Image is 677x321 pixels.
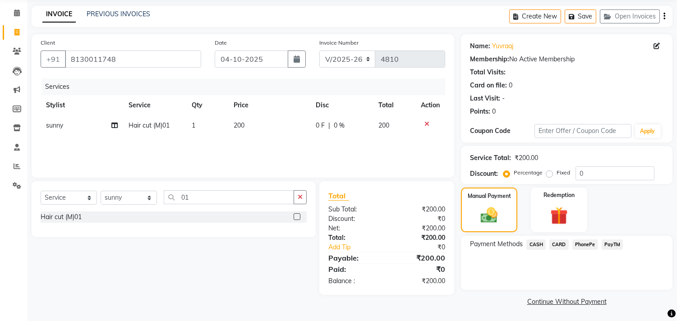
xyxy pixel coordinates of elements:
[600,9,660,23] button: Open Invoices
[415,95,445,115] th: Action
[41,50,66,68] button: +91
[557,169,570,177] label: Fixed
[322,276,387,286] div: Balance :
[398,243,452,252] div: ₹0
[463,297,671,307] a: Continue Without Payment
[470,81,507,90] div: Card on file:
[470,68,506,77] div: Total Visits:
[234,121,244,129] span: 200
[310,95,373,115] th: Disc
[41,78,452,95] div: Services
[470,55,663,64] div: No Active Membership
[468,192,511,200] label: Manual Payment
[322,264,387,275] div: Paid:
[387,264,452,275] div: ₹0
[42,6,76,23] a: INVOICE
[41,95,123,115] th: Stylist
[328,121,330,130] span: |
[543,191,575,199] label: Redemption
[515,153,538,163] div: ₹200.00
[41,39,55,47] label: Client
[475,206,502,225] img: _cash.svg
[470,153,511,163] div: Service Total:
[164,190,294,204] input: Search or Scan
[572,239,598,250] span: PhonePe
[373,95,416,115] th: Total
[565,9,596,23] button: Save
[322,224,387,233] div: Net:
[470,55,509,64] div: Membership:
[514,169,543,177] label: Percentage
[470,94,500,103] div: Last Visit:
[322,243,398,252] a: Add Tip
[492,107,496,116] div: 0
[502,94,505,103] div: -
[387,233,452,243] div: ₹200.00
[534,124,631,138] input: Enter Offer / Coupon Code
[387,252,452,263] div: ₹200.00
[228,95,310,115] th: Price
[129,121,170,129] span: Hair cut (M)01
[470,107,490,116] div: Points:
[334,121,345,130] span: 0 %
[387,276,452,286] div: ₹200.00
[316,121,325,130] span: 0 F
[46,121,63,129] span: sunny
[322,252,387,263] div: Payable:
[470,41,490,51] div: Name:
[526,239,546,250] span: CASH
[322,233,387,243] div: Total:
[635,124,661,138] button: Apply
[492,41,513,51] a: Yuvraaj
[87,10,150,18] a: PREVIOUS INVOICES
[470,169,498,179] div: Discount:
[602,239,623,250] span: PayTM
[192,121,195,129] span: 1
[549,239,569,250] span: CARD
[470,239,523,249] span: Payment Methods
[186,95,228,115] th: Qty
[387,214,452,224] div: ₹0
[328,191,349,201] span: Total
[509,81,512,90] div: 0
[387,205,452,214] div: ₹200.00
[65,50,201,68] input: Search by Name/Mobile/Email/Code
[319,39,359,47] label: Invoice Number
[215,39,227,47] label: Date
[509,9,561,23] button: Create New
[41,212,82,222] div: Hair cut (M)01
[322,214,387,224] div: Discount:
[378,121,389,129] span: 200
[123,95,186,115] th: Service
[387,224,452,233] div: ₹200.00
[322,205,387,214] div: Sub Total:
[470,126,534,136] div: Coupon Code
[545,205,573,227] img: _gift.svg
